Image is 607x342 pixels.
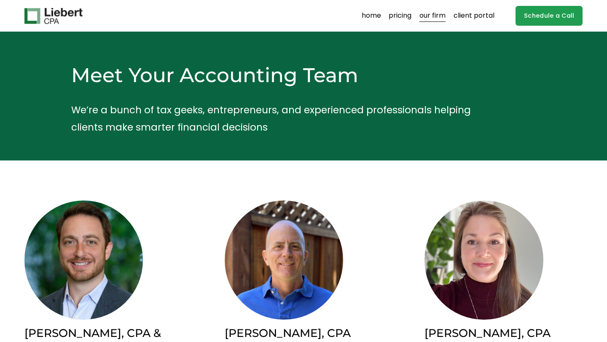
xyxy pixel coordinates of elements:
[454,9,494,23] a: client portal
[516,6,583,26] a: Schedule a Call
[71,102,489,136] p: We’re a bunch of tax geeks, entrepreneurs, and experienced professionals helping clients make sma...
[225,326,383,340] h2: [PERSON_NAME], CPA
[225,200,343,319] img: Tommy Roberts
[24,200,143,319] img: Brian Liebert
[424,326,583,340] h2: [PERSON_NAME], CPA
[24,8,83,24] img: Liebert CPA
[419,9,446,23] a: our firm
[71,62,489,88] h2: Meet Your Accounting Team
[424,200,543,319] img: Jennie Ledesma
[362,9,381,23] a: home
[389,9,411,23] a: pricing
